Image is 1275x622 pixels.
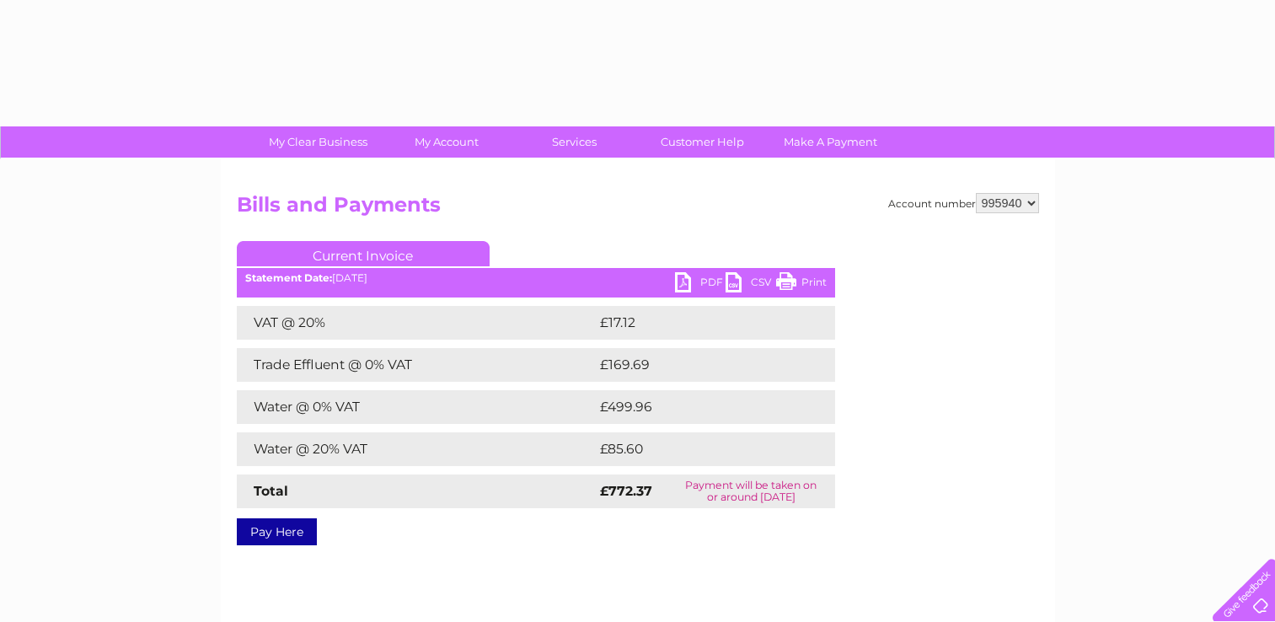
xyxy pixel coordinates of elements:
[776,272,827,297] a: Print
[377,126,516,158] a: My Account
[245,271,332,284] b: Statement Date:
[726,272,776,297] a: CSV
[237,241,490,266] a: Current Invoice
[237,518,317,545] a: Pay Here
[237,390,596,424] td: Water @ 0% VAT
[249,126,388,158] a: My Clear Business
[596,432,801,466] td: £85.60
[237,348,596,382] td: Trade Effluent @ 0% VAT
[237,306,596,340] td: VAT @ 20%
[596,390,806,424] td: £499.96
[600,483,652,499] strong: £772.37
[596,348,805,382] td: £169.69
[254,483,288,499] strong: Total
[761,126,900,158] a: Make A Payment
[237,272,835,284] div: [DATE]
[675,272,726,297] a: PDF
[888,193,1039,213] div: Account number
[596,306,796,340] td: £17.12
[237,193,1039,225] h2: Bills and Payments
[505,126,644,158] a: Services
[633,126,772,158] a: Customer Help
[237,432,596,466] td: Water @ 20% VAT
[667,475,834,508] td: Payment will be taken on or around [DATE]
